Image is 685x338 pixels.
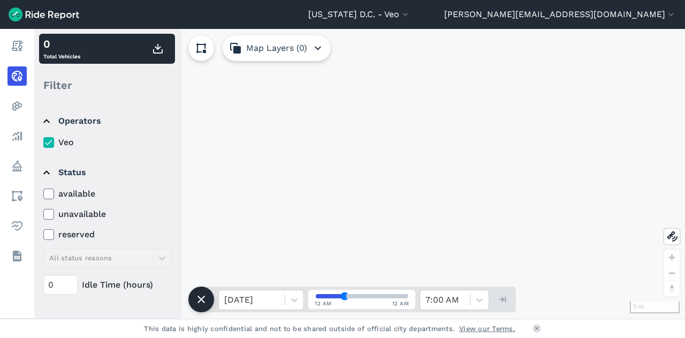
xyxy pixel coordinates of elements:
label: Veo [43,136,172,149]
span: 12 AM [315,299,332,307]
div: loading [34,29,685,319]
img: Ride Report [9,7,79,21]
a: Report [7,36,27,56]
summary: Operators [43,106,170,136]
label: available [43,187,172,200]
button: [PERSON_NAME][EMAIL_ADDRESS][DOMAIN_NAME] [444,8,676,21]
button: [US_STATE] D.C. - Veo [308,8,410,21]
button: Map Layers (0) [223,35,331,61]
div: Idle Time (hours) [43,275,172,295]
a: Analyze [7,126,27,146]
a: Policy [7,156,27,176]
summary: Status [43,157,170,187]
label: unavailable [43,208,172,221]
div: Total Vehicles [43,36,80,62]
a: Realtime [7,66,27,86]
label: reserved [43,228,172,241]
a: View our Terms. [459,324,515,334]
div: Filter [39,69,175,102]
span: 12 AM [392,299,409,307]
a: Heatmaps [7,96,27,116]
a: Datasets [7,246,27,266]
a: Health [7,216,27,236]
div: 0 [43,36,80,52]
a: Areas [7,186,27,206]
